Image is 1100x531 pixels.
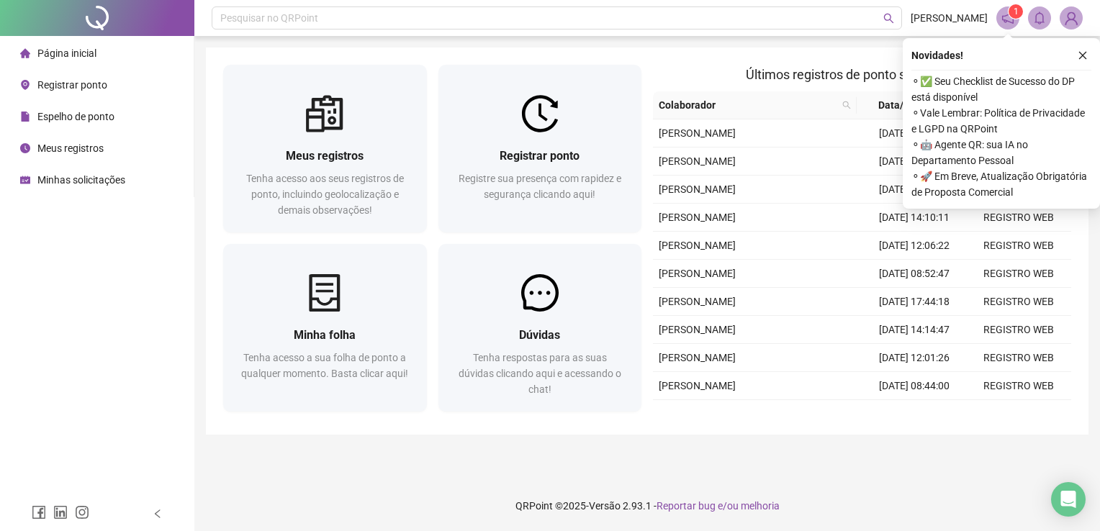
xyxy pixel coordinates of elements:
span: close [1078,50,1088,60]
span: Meus registros [37,142,104,154]
span: clock-circle [20,143,30,153]
span: Data/Hora [862,97,941,113]
a: Minha folhaTenha acesso a sua folha de ponto a qualquer momento. Basta clicar aqui! [223,244,427,412]
span: search [839,94,854,116]
td: REGISTRO WEB [967,316,1071,344]
td: [DATE] 10:26:19 [862,119,967,147]
span: ⚬ 🚀 Em Breve, Atualização Obrigatória de Proposta Comercial [911,168,1091,200]
span: Reportar bug e/ou melhoria [657,500,780,512]
span: left [153,509,163,519]
td: REGISTRO WEB [967,344,1071,372]
span: [PERSON_NAME] [659,183,736,195]
span: [PERSON_NAME] [659,268,736,279]
span: Últimos registros de ponto sincronizados [746,67,978,82]
span: Colaborador [659,97,837,113]
span: [PERSON_NAME] [911,10,988,26]
span: ⚬ 🤖 Agente QR: sua IA no Departamento Pessoal [911,137,1091,168]
span: Minhas solicitações [37,174,125,186]
a: Meus registrosTenha acesso aos seus registros de ponto, incluindo geolocalização e demais observa... [223,65,427,232]
td: [DATE] 17:40:48 [862,176,967,204]
td: REGISTRO WEB [967,232,1071,260]
span: ⚬ ✅ Seu Checklist de Sucesso do DP está disponível [911,73,1091,105]
td: REGISTRO WEB [967,400,1071,428]
span: search [842,101,851,109]
span: search [883,13,894,24]
span: Registrar ponto [37,79,107,91]
span: Tenha respostas para as suas dúvidas clicando aqui e acessando o chat! [459,352,621,395]
span: [PERSON_NAME] [659,296,736,307]
span: file [20,112,30,122]
span: bell [1033,12,1046,24]
span: [PERSON_NAME] [659,380,736,391]
td: REGISTRO WEB [967,260,1071,288]
span: Espelho de ponto [37,111,114,122]
th: Data/Hora [857,91,958,119]
span: Meus registros [286,149,364,163]
span: [PERSON_NAME] [659,240,736,251]
span: Registre sua presença com rapidez e segurança clicando aqui! [459,173,621,200]
span: [PERSON_NAME] [659,212,736,223]
span: Dúvidas [519,328,560,342]
span: facebook [32,505,46,519]
td: REGISTRO WEB [967,288,1071,316]
a: Registrar pontoRegistre sua presença com rapidez e segurança clicando aqui! [438,65,642,232]
td: [DATE] 08:44:00 [862,372,967,400]
td: [DATE] 12:01:26 [862,344,967,372]
span: Tenha acesso aos seus registros de ponto, incluindo geolocalização e demais observações! [246,173,404,216]
span: home [20,48,30,58]
td: [DATE] 17:44:18 [862,288,967,316]
span: Tenha acesso a sua folha de ponto a qualquer momento. Basta clicar aqui! [241,352,408,379]
span: schedule [20,175,30,185]
span: instagram [75,505,89,519]
td: [DATE] 08:52:47 [862,260,967,288]
span: Novidades ! [911,47,963,63]
td: [DATE] 17:43:30 [862,400,967,428]
span: Versão [589,500,621,512]
span: Registrar ponto [500,149,580,163]
a: DúvidasTenha respostas para as suas dúvidas clicando aqui e acessando o chat! [438,244,642,412]
span: environment [20,80,30,90]
span: Minha folha [294,328,356,342]
span: 1 [1014,6,1019,17]
div: Open Intercom Messenger [1051,482,1086,517]
span: [PERSON_NAME] [659,127,736,139]
img: 87183 [1060,7,1082,29]
span: [PERSON_NAME] [659,324,736,335]
td: [DATE] 12:06:22 [862,232,967,260]
footer: QRPoint © 2025 - 2.93.1 - [194,481,1100,531]
span: [PERSON_NAME] [659,352,736,363]
span: [PERSON_NAME] [659,155,736,167]
span: notification [1001,12,1014,24]
span: linkedin [53,505,68,519]
span: Página inicial [37,47,96,59]
sup: 1 [1009,4,1023,19]
td: [DATE] 14:10:11 [862,204,967,232]
td: REGISTRO WEB [967,372,1071,400]
span: ⚬ Vale Lembrar: Política de Privacidade e LGPD na QRPoint [911,105,1091,137]
td: [DATE] 14:14:47 [862,316,967,344]
td: [DATE] 06:12:47 [862,147,967,176]
td: REGISTRO WEB [967,204,1071,232]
